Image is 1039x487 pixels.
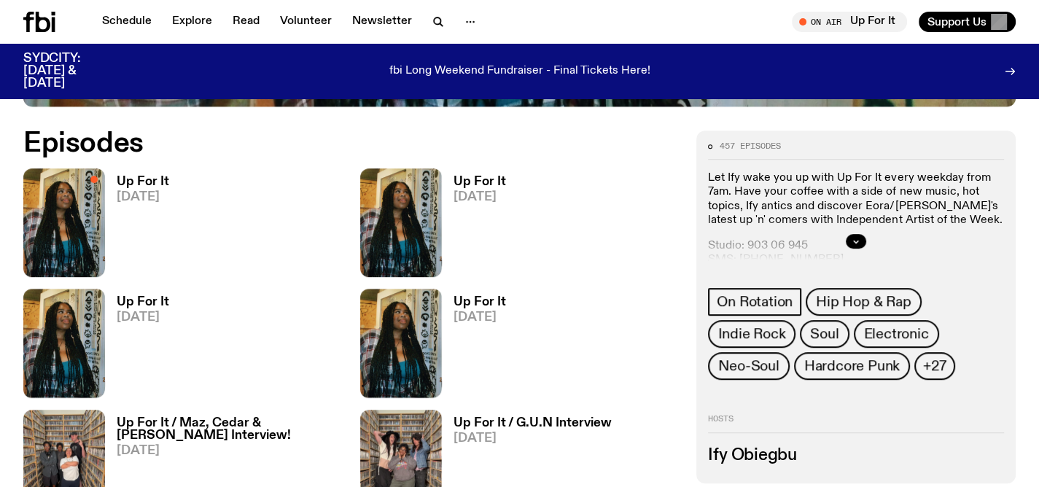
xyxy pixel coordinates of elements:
[389,65,650,78] p: fbi Long Weekend Fundraiser - Final Tickets Here!
[105,296,169,397] a: Up For It[DATE]
[117,417,343,442] h3: Up For It / Maz, Cedar & [PERSON_NAME] Interview!
[454,311,506,324] span: [DATE]
[919,12,1016,32] button: Support Us
[454,432,612,445] span: [DATE]
[708,320,795,348] a: Indie Rock
[708,448,1004,464] h3: Ify Obiegbu
[360,289,442,397] img: Ify - a Brown Skin girl with black braided twists, looking up to the side with her tongue stickin...
[454,417,612,429] h3: Up For It / G.U.N Interview
[794,352,910,380] a: Hardcore Punk
[454,191,506,203] span: [DATE]
[708,415,1004,432] h2: Hosts
[800,320,849,348] a: Soul
[708,352,789,380] a: Neo-Soul
[923,358,946,374] span: +27
[708,288,801,316] a: On Rotation
[117,311,169,324] span: [DATE]
[804,358,900,374] span: Hardcore Punk
[718,326,785,342] span: Indie Rock
[718,358,779,374] span: Neo-Soul
[23,168,105,277] img: Ify - a Brown Skin girl with black braided twists, looking up to the side with her tongue stickin...
[454,176,506,188] h3: Up For It
[271,12,341,32] a: Volunteer
[224,12,268,32] a: Read
[816,294,911,310] span: Hip Hop & Rap
[117,445,343,457] span: [DATE]
[864,326,929,342] span: Electronic
[93,12,160,32] a: Schedule
[720,142,781,150] span: 457 episodes
[163,12,221,32] a: Explore
[360,168,442,277] img: Ify - a Brown Skin girl with black braided twists, looking up to the side with her tongue stickin...
[23,52,117,90] h3: SYDCITY: [DATE] & [DATE]
[105,176,169,277] a: Up For It[DATE]
[343,12,421,32] a: Newsletter
[806,288,921,316] a: Hip Hop & Rap
[117,176,169,188] h3: Up For It
[442,296,506,397] a: Up For It[DATE]
[914,352,954,380] button: +27
[117,296,169,308] h3: Up For It
[810,326,838,342] span: Soul
[717,294,793,310] span: On Rotation
[23,130,679,157] h2: Episodes
[927,15,987,28] span: Support Us
[454,296,506,308] h3: Up For It
[117,191,169,203] span: [DATE]
[442,176,506,277] a: Up For It[DATE]
[708,171,1004,227] p: Let Ify wake you up with Up For It every weekday from 7am. Have your coffee with a side of new mu...
[854,320,939,348] a: Electronic
[23,289,105,397] img: Ify - a Brown Skin girl with black braided twists, looking up to the side with her tongue stickin...
[792,12,907,32] button: On AirUp For It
